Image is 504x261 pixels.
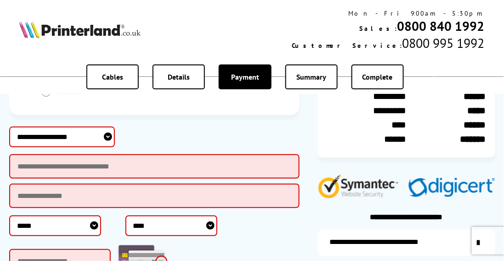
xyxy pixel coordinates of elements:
span: Cables [102,72,123,81]
a: additional-ink [318,230,495,255]
span: Details [168,72,190,81]
img: Printerland Logo [19,21,140,38]
span: Payment [231,72,259,81]
div: Mon - Fri 9:00am - 5:30pm [292,9,485,17]
span: Customer Service: [292,41,402,50]
a: 0800 840 1992 [397,17,485,35]
span: Sales: [360,24,397,33]
span: Complete [362,72,393,81]
span: Summary [296,72,326,81]
span: 0800 995 1992 [402,35,485,52]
